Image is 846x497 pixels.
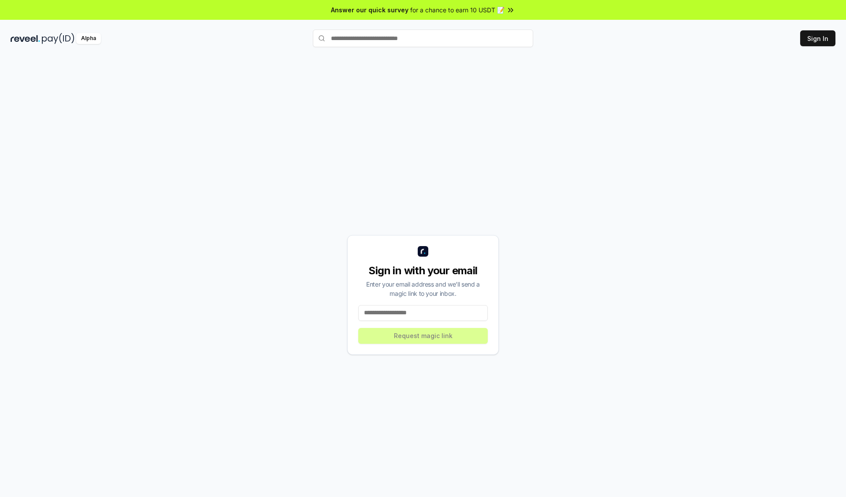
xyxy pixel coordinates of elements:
span: for a chance to earn 10 USDT 📝 [410,5,505,15]
img: logo_small [418,246,428,257]
div: Sign in with your email [358,264,488,278]
img: reveel_dark [11,33,40,44]
button: Sign In [800,30,835,46]
div: Enter your email address and we’ll send a magic link to your inbox. [358,280,488,298]
img: pay_id [42,33,74,44]
div: Alpha [76,33,101,44]
span: Answer our quick survey [331,5,408,15]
